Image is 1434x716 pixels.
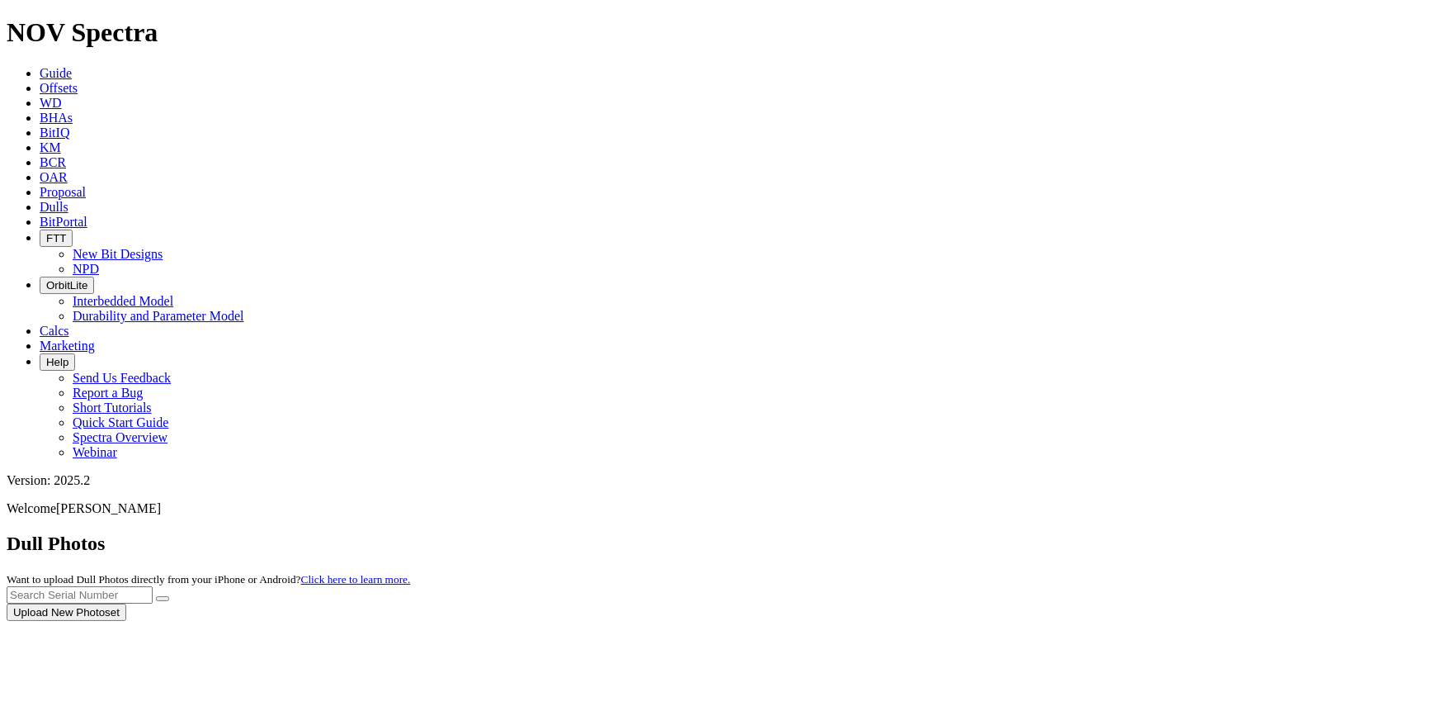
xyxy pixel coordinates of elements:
[73,430,167,444] a: Spectra Overview
[7,501,1427,516] p: Welcome
[40,277,94,294] button: OrbitLite
[40,111,73,125] a: BHAs
[73,386,143,400] a: Report a Bug
[46,279,87,292] span: OrbitLite
[40,215,87,229] a: BitPortal
[7,533,1427,555] h2: Dull Photos
[7,473,1427,488] div: Version: 2025.2
[301,573,411,586] a: Click here to learn more.
[73,309,244,323] a: Durability and Parameter Model
[73,415,168,429] a: Quick Start Guide
[40,339,95,353] a: Marketing
[40,155,66,169] a: BCR
[7,604,126,621] button: Upload New Photoset
[40,81,78,95] a: Offsets
[40,353,75,371] button: Help
[73,247,163,261] a: New Bit Designs
[46,356,68,368] span: Help
[40,324,69,338] a: Calcs
[40,170,68,184] a: OAR
[40,185,86,199] a: Proposal
[7,586,153,604] input: Search Serial Number
[73,401,152,415] a: Short Tutorials
[40,140,61,154] a: KM
[40,230,73,247] button: FTT
[40,96,62,110] a: WD
[7,17,1427,48] h1: NOV Spectra
[7,573,410,586] small: Want to upload Dull Photos directly from your iPhone or Android?
[73,262,99,276] a: NPD
[73,371,171,385] a: Send Us Feedback
[40,200,68,214] a: Dulls
[40,126,69,140] a: BitIQ
[73,445,117,459] a: Webinar
[46,232,66,244] span: FTT
[56,501,161,515] span: [PERSON_NAME]
[73,294,173,308] a: Interbedded Model
[40,66,72,80] a: Guide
